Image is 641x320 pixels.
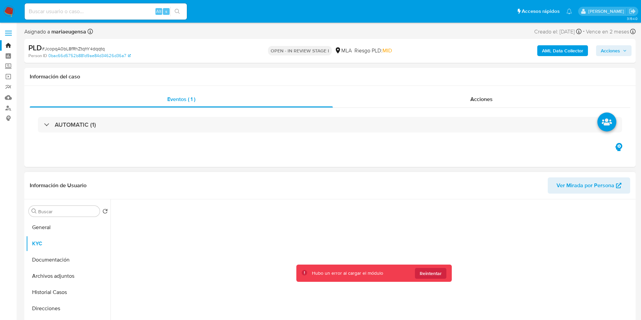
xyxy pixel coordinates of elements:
div: MLA [335,47,352,54]
a: 0bac66d5752b881d9ae84d34626d36a7 [48,53,131,59]
button: Acciones [596,45,632,56]
span: Acciones [601,45,620,56]
div: AUTOMATIC (1) [38,117,622,132]
a: Salir [629,8,636,15]
b: Person ID [28,53,47,59]
a: Notificaciones [566,8,572,14]
input: Buscar usuario o caso... [25,7,187,16]
span: # JcopqA0bL8fRhZtqhY4dqqtq [42,45,105,52]
button: General [26,219,110,236]
div: Creado el: [DATE] [534,27,582,36]
div: Hubo un error al cargar el módulo [312,270,383,276]
span: - [583,27,585,36]
button: Historial Casos [26,284,110,300]
span: Asignado a [24,28,86,35]
button: Ver Mirada por Persona [548,177,630,194]
button: search-icon [170,7,184,16]
button: Buscar [31,208,37,214]
button: Documentación [26,252,110,268]
span: Vence en 2 meses [586,28,629,35]
button: Volver al orden por defecto [102,208,108,216]
span: Ver Mirada por Persona [557,177,614,194]
span: Eventos ( 1 ) [167,95,195,103]
b: AML Data Collector [542,45,583,56]
button: KYC [26,236,110,252]
h1: Información del caso [30,73,630,80]
p: mariaeugenia.sanchez@mercadolibre.com [588,8,626,15]
button: Direcciones [26,300,110,317]
input: Buscar [38,208,97,215]
span: Accesos rápidos [522,8,560,15]
b: PLD [28,42,42,53]
p: OPEN - IN REVIEW STAGE I [268,46,332,55]
b: mariaeugensa [50,28,86,35]
span: Acciones [470,95,493,103]
h3: AUTOMATIC (1) [55,121,96,128]
button: Archivos adjuntos [26,268,110,284]
span: MID [383,47,392,54]
h1: Información de Usuario [30,182,87,189]
span: s [165,8,167,15]
span: Alt [156,8,162,15]
span: Riesgo PLD: [354,47,392,54]
button: AML Data Collector [537,45,588,56]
